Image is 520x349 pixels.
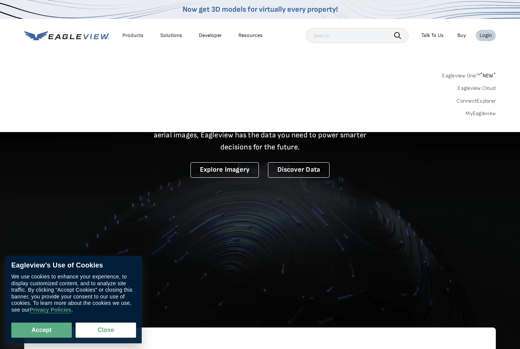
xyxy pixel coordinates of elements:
a: MyEagleview [466,110,496,117]
input: Search [306,28,409,43]
a: Privacy Policies [29,307,71,313]
div: Eagleview’s Use of Cookies [11,261,136,270]
p: A new era starts here. Built on more than 3.5 billion high-resolution aerial images, Eagleview ha... [144,117,376,153]
a: Eagleview One™*NEW* [442,70,496,79]
a: Buy [457,32,466,39]
div: Resources [238,32,263,39]
button: Close [76,323,136,338]
span: NEW [480,72,496,79]
div: Solutions [160,32,182,39]
a: ConnectExplorer [457,98,496,105]
a: Now get 3D models for virtually every property! [183,5,338,14]
a: Discover Data [268,162,330,178]
div: Login [480,32,492,39]
button: Accept [11,323,72,338]
div: We use cookies to enhance your experience, to display customized content, and to analyze site tra... [11,274,136,313]
div: Products [122,32,144,39]
a: Developer [199,32,222,39]
a: Eagleview Cloud [458,85,496,92]
a: Explore Imagery [190,162,259,178]
div: Talk To Us [421,32,444,39]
